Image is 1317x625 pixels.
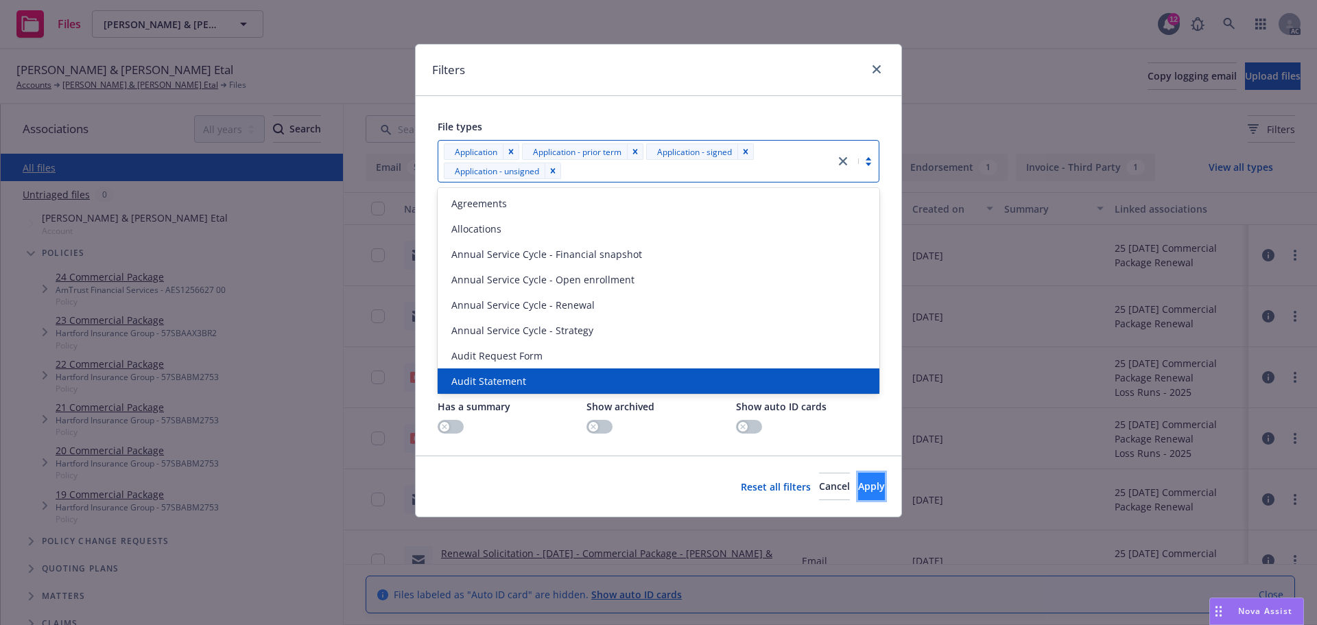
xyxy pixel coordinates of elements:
span: Application - unsigned [449,164,539,178]
div: Remove [object Object] [503,143,519,160]
span: Annual Service Cycle - Strategy [451,323,593,338]
span: Annual Service Cycle - Renewal [451,298,595,312]
span: Audit Statement [451,374,526,388]
a: Reset all filters [741,480,811,494]
span: Application - prior term [533,145,621,159]
a: close [835,153,851,169]
div: Remove [object Object] [627,143,643,160]
a: close [868,61,885,78]
button: Apply [858,473,885,500]
button: Nova Assist [1209,598,1304,625]
span: Nova Assist [1238,605,1292,617]
span: Application - signed [657,145,732,159]
span: File types [438,120,482,133]
span: Annual Service Cycle - Open enrollment [451,272,634,287]
span: Apply [858,480,885,493]
span: Show archived [586,400,654,413]
div: Remove [object Object] [545,163,561,179]
button: Cancel [819,473,850,500]
span: Application [455,145,497,159]
h1: Filters [432,61,465,79]
span: Has a summary [438,400,510,413]
span: Cancel [819,480,850,493]
span: Annual Service Cycle - Financial snapshot [451,247,642,261]
span: Application - unsigned [455,164,539,178]
div: Remove [object Object] [737,143,754,160]
span: Audit Request Form [451,349,543,363]
span: Application - signed [652,145,732,159]
span: Show auto ID cards [736,400,827,413]
div: Drag to move [1210,598,1227,624]
span: Application - prior term [527,145,621,159]
span: Application [449,145,497,159]
span: Allocations [451,222,501,236]
span: Agreements [451,196,507,211]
